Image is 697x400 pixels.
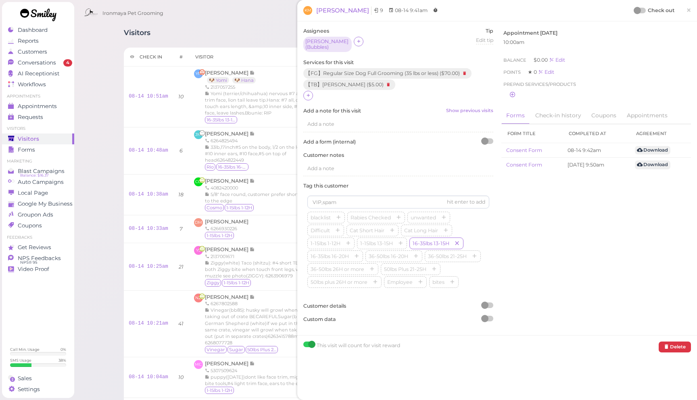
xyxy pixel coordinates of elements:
span: Google My Business [18,200,73,207]
a: Appointments [622,107,672,124]
div: [PERSON_NAME] (Bubbles) [303,37,354,53]
a: 08-14 10:04am [129,374,168,380]
span: Coupons [18,222,42,229]
a: Edit [538,69,554,75]
div: 6264825494 [205,137,311,144]
a: [PERSON_NAME] [205,178,255,184]
span: Cat Short Hair [348,227,386,233]
span: Cat Long Hair [403,227,440,233]
span: Ziggy [205,279,221,286]
th: Agreement [630,124,691,143]
span: Difficult [309,227,332,233]
td: 08-14 9:42am [563,143,630,158]
span: bites [431,279,446,285]
span: Rio [205,163,215,171]
a: 08-14 10:33am [129,226,168,231]
span: CG [194,177,203,186]
div: Call Min. Usage [10,347,40,352]
span: 1-15lbs 1-12H [225,204,254,211]
span: YS [194,246,203,255]
span: [PERSON_NAME] [205,294,250,300]
button: Delete [659,342,691,352]
a: Customers [2,46,74,57]
i: 7 [179,226,182,232]
a: Forms [2,144,74,155]
a: Conversations 4 [2,57,74,68]
span: [PERSON_NAME] [205,219,248,225]
span: 16-35lbs 16-20H [216,163,248,171]
div: This visit will count for visit reward [317,342,400,352]
a: Edit [549,57,565,63]
a: Local Page [2,187,74,198]
a: [PERSON_NAME] [205,131,255,137]
span: KM [303,6,312,15]
span: [PERSON_NAME] [205,246,250,252]
span: 50lbs Plus 21-25H [382,266,428,272]
span: Note [250,360,255,367]
span: ★ 0 [528,69,538,75]
span: Edit tip [476,37,493,43]
li: Feedbacks [2,235,74,240]
div: hit enter to add [447,198,485,206]
span: 36-50lbs 21-25H [426,253,468,259]
label: Services for this visit [303,59,493,66]
span: 1-15lbs 1-12H [205,387,234,394]
a: Reports [2,35,74,46]
span: 36-50lbs 26H or more [309,266,366,272]
a: Workflows [2,79,74,90]
span: Cosmo [205,204,224,211]
a: Check-in history [530,107,586,124]
label: Customer notes [303,152,493,159]
label: Add a form (internal) [303,138,493,146]
span: Ziggy(white) Taco (shitzu): #4 short TBF both Ziggy bite when touch front legs, wear muzzle see p... [205,260,307,279]
span: Vinegar(bb85): husky will growl when taking out of crate BECAREFULSugar(bb70): German Shepherd (w... [205,307,308,345]
a: 08-14 10:48am [129,148,168,153]
label: Customer details [303,302,493,310]
a: Download [635,146,670,154]
div: 38 % [58,358,66,363]
div: 5307509624 [205,367,311,374]
a: Get Reviews [2,242,74,253]
span: 16-35lbs 13-15H [205,116,237,123]
div: 【FG】Regular Size Dog Full Grooming (35 lbs or less) ( $70.00 ) [303,68,472,79]
li: Appointments [2,94,74,99]
a: [PERSON_NAME] 🐶 Yomi 🐶 Hana [205,70,260,83]
span: Groupon Ads [18,211,53,218]
a: Blast Campaigns Balance: $16.37 [2,166,74,177]
a: [PERSON_NAME] [205,294,255,300]
li: 08-14 9:41am [386,6,430,15]
th: Form title [501,124,563,143]
a: AI Receptionist [2,68,74,79]
label: Tag this customer [303,182,493,190]
a: NPS Feedbacks NPS® 95 [2,253,74,264]
span: Sugar [227,346,245,353]
span: YN [194,69,203,78]
a: 08-14 10:38am [129,192,168,197]
span: 33lb,17inch#5 on the body, 1/2 on the legs, #10 inner ears, #10 face,#5 on top of head6264822449 [205,144,306,163]
span: Video Proof [18,266,49,273]
span: Rabies Checked [349,215,392,221]
span: Note [250,178,255,184]
span: 16-35lbs 13-15H [411,240,451,246]
label: Tip [476,27,493,35]
span: DM [194,218,203,227]
a: 08-14 10:25am [129,264,168,269]
i: 10 [178,94,184,100]
a: Show previous visits [446,107,493,115]
span: [PERSON_NAME] [205,70,250,76]
i: 18 [178,192,184,198]
div: SMS Usage [10,358,31,363]
span: Employee [386,279,414,285]
a: Requests [2,112,74,123]
span: [PERSON_NAME] [205,360,250,367]
div: 6267802588 [205,300,311,307]
span: 1-15lbs 1-12H [222,279,251,286]
span: Balance: $16.37 [20,172,49,179]
span: Add a note [307,121,334,127]
a: Google My Business [2,198,74,209]
span: 16-35lbs 16-20H [309,253,351,259]
span: 50lbs Plus 21-25H [246,346,278,353]
a: [PERSON_NAME] [205,246,255,252]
